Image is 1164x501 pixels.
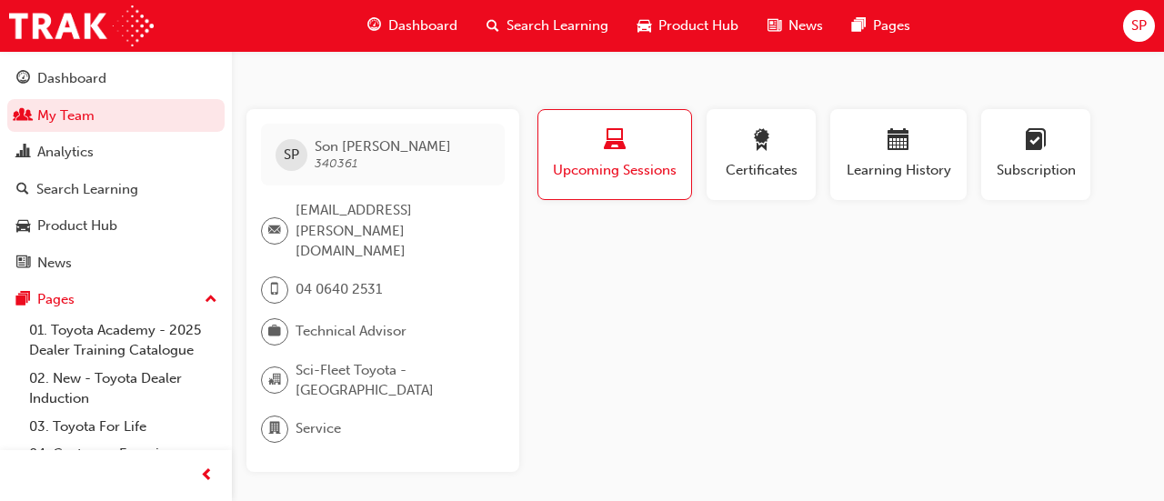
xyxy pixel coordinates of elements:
a: news-iconNews [753,7,838,45]
span: search-icon [16,182,29,198]
span: organisation-icon [268,368,281,392]
span: award-icon [750,129,772,154]
span: briefcase-icon [268,320,281,344]
button: Subscription [981,109,1090,200]
span: calendar-icon [888,129,909,154]
span: News [788,15,823,36]
span: Technical Advisor [296,321,406,342]
span: Son [PERSON_NAME] [315,138,451,155]
button: Upcoming Sessions [537,109,692,200]
span: up-icon [205,288,217,312]
button: DashboardMy TeamAnalyticsSearch LearningProduct HubNews [7,58,225,283]
span: pages-icon [16,292,30,308]
a: 01. Toyota Academy - 2025 Dealer Training Catalogue [22,316,225,365]
span: 340361 [315,155,357,171]
span: SP [1131,15,1147,36]
a: Analytics [7,135,225,169]
button: Pages [7,283,225,316]
span: mobile-icon [268,278,281,302]
span: Upcoming Sessions [552,160,677,181]
span: search-icon [487,15,499,37]
span: Pages [873,15,910,36]
a: My Team [7,99,225,133]
span: Service [296,418,341,439]
a: News [7,246,225,280]
span: Dashboard [388,15,457,36]
span: department-icon [268,417,281,441]
span: laptop-icon [604,129,626,154]
div: Search Learning [36,179,138,200]
div: Dashboard [37,68,106,89]
a: Dashboard [7,62,225,95]
span: Search Learning [507,15,608,36]
a: 02. New - Toyota Dealer Induction [22,365,225,413]
iframe: Intercom live chat [1102,439,1146,483]
span: news-icon [16,256,30,272]
div: Product Hub [37,215,117,236]
a: 03. Toyota For Life [22,413,225,441]
button: Certificates [707,109,816,200]
span: Learning History [844,160,953,181]
a: pages-iconPages [838,7,925,45]
img: Trak [9,5,154,46]
button: Learning History [830,109,967,200]
span: Subscription [995,160,1077,181]
span: [EMAIL_ADDRESS][PERSON_NAME][DOMAIN_NAME] [296,200,490,262]
span: car-icon [637,15,651,37]
span: Product Hub [658,15,738,36]
span: car-icon [16,218,30,235]
span: Sci-Fleet Toyota - [GEOGRAPHIC_DATA] [296,360,490,401]
span: Certificates [720,160,802,181]
span: email-icon [268,219,281,243]
a: Product Hub [7,209,225,243]
div: Analytics [37,142,94,163]
span: SP [284,145,299,165]
a: Search Learning [7,173,225,206]
a: car-iconProduct Hub [623,7,753,45]
span: guage-icon [367,15,381,37]
span: guage-icon [16,71,30,87]
div: Pages [37,289,75,310]
span: chart-icon [16,145,30,161]
span: news-icon [768,15,781,37]
span: prev-icon [200,465,214,487]
span: learningplan-icon [1025,129,1047,154]
a: search-iconSearch Learning [472,7,623,45]
span: 04 0640 2531 [296,279,382,300]
button: SP [1123,10,1155,42]
a: guage-iconDashboard [353,7,472,45]
span: people-icon [16,108,30,125]
div: News [37,253,72,274]
a: 04. Customer Experience [22,440,225,468]
span: pages-icon [852,15,866,37]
